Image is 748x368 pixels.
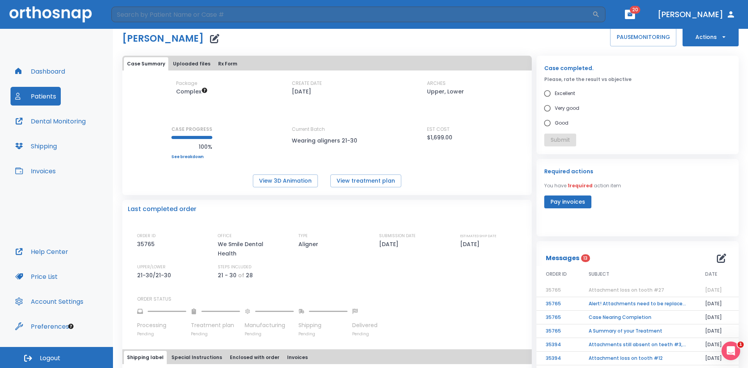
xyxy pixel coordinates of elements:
span: [DATE] [705,287,722,293]
div: tabs [124,57,530,70]
a: Invoices [11,162,60,180]
p: We Smile Dental Health [218,239,284,258]
p: Pending [245,331,294,337]
p: Shipping [298,321,348,329]
div: Tooltip anchor [67,323,74,330]
p: Pending [352,331,378,337]
span: Excellent [555,89,575,98]
h1: [PERSON_NAME] [122,34,204,43]
span: 35765 [546,287,561,293]
td: 35765 [536,324,579,338]
span: DATE [705,271,717,278]
p: EST COST [427,126,450,133]
button: Case Summary [124,57,168,70]
button: Account Settings [11,292,88,311]
button: View treatment plan [330,174,401,187]
p: SUBMISSION DATE [379,232,416,239]
p: Package [176,80,197,87]
button: View 3D Animation [253,174,318,187]
td: Alert! Attachments need to be replaced immediately [579,297,696,311]
p: CREATE DATE [292,80,322,87]
td: Attachment loss on tooth #12 [579,352,696,365]
td: [DATE] [696,352,739,365]
button: Shipping [11,137,62,155]
p: 35765 [137,239,157,249]
p: Required actions [544,167,593,176]
p: Please, rate the result vs objective [544,76,731,83]
span: 20 [630,6,640,14]
p: 21 - 30 [218,271,236,280]
td: [DATE] [696,338,739,352]
p: Aligner [298,239,321,249]
button: Price List [11,267,62,286]
td: 35765 [536,311,579,324]
button: [PERSON_NAME] [654,7,739,21]
p: Current Batch [292,126,362,133]
p: Treatment plan [191,321,240,329]
p: Manufacturing [245,321,294,329]
div: tabs [124,351,530,364]
p: You have action item [544,182,621,189]
button: Shipping label [124,351,167,364]
button: Actions [683,28,739,46]
button: Invoices [284,351,311,364]
td: A Summary of your Treatment [579,324,696,338]
button: Patients [11,87,61,106]
td: [DATE] [696,311,739,324]
td: 35765 [536,297,579,311]
p: STEPS INCLUDED [218,264,251,271]
a: Help Center [11,242,73,261]
input: Search by Patient Name or Case # [111,7,592,22]
p: $1,699.00 [427,133,452,142]
span: ORDER ID [546,271,567,278]
p: Processing [137,321,186,329]
td: Attachments still absent on teeth #3, #8, and #27 [579,338,696,352]
a: Dashboard [11,62,70,81]
p: Pending [298,331,348,337]
span: SUBJECT [589,271,609,278]
button: Special Instructions [168,351,225,364]
p: [DATE] [460,239,482,249]
p: Delivered [352,321,378,329]
p: Pending [137,331,186,337]
button: Uploaded files [170,57,213,70]
button: Preferences [11,317,74,336]
p: UPPER/LOWER [137,264,166,271]
p: ESTIMATED SHIP DATE [460,232,496,239]
p: of [238,271,244,280]
span: 1 [737,342,744,348]
button: PAUSEMONITORING [610,28,676,46]
img: Orthosnap [9,6,92,22]
button: Enclosed with order [227,351,282,364]
p: Pending [191,331,240,337]
span: Attachment loss on tooth #27 [589,287,664,293]
p: [DATE] [292,87,311,96]
span: 1 required [568,182,593,189]
p: ORDER STATUS [137,296,526,303]
p: OFFICE [218,232,232,239]
button: Rx Form [215,57,240,70]
button: Dental Monitoring [11,112,90,130]
span: Good [555,118,568,128]
p: Case completed. [544,63,731,73]
a: See breakdown [171,155,212,159]
iframe: Intercom live chat [722,342,740,360]
span: Very good [555,104,579,113]
td: 35394 [536,338,579,352]
span: 13 [581,254,590,262]
p: 28 [246,271,253,280]
p: [DATE] [379,239,401,249]
p: ARCHES [427,80,446,87]
p: Last completed order [128,204,196,214]
p: ORDER ID [137,232,155,239]
td: [DATE] [696,297,739,311]
p: Wearing aligners 21-30 [292,136,362,145]
span: Up to 50 Steps (100 aligners) [176,88,208,95]
p: TYPE [298,232,308,239]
